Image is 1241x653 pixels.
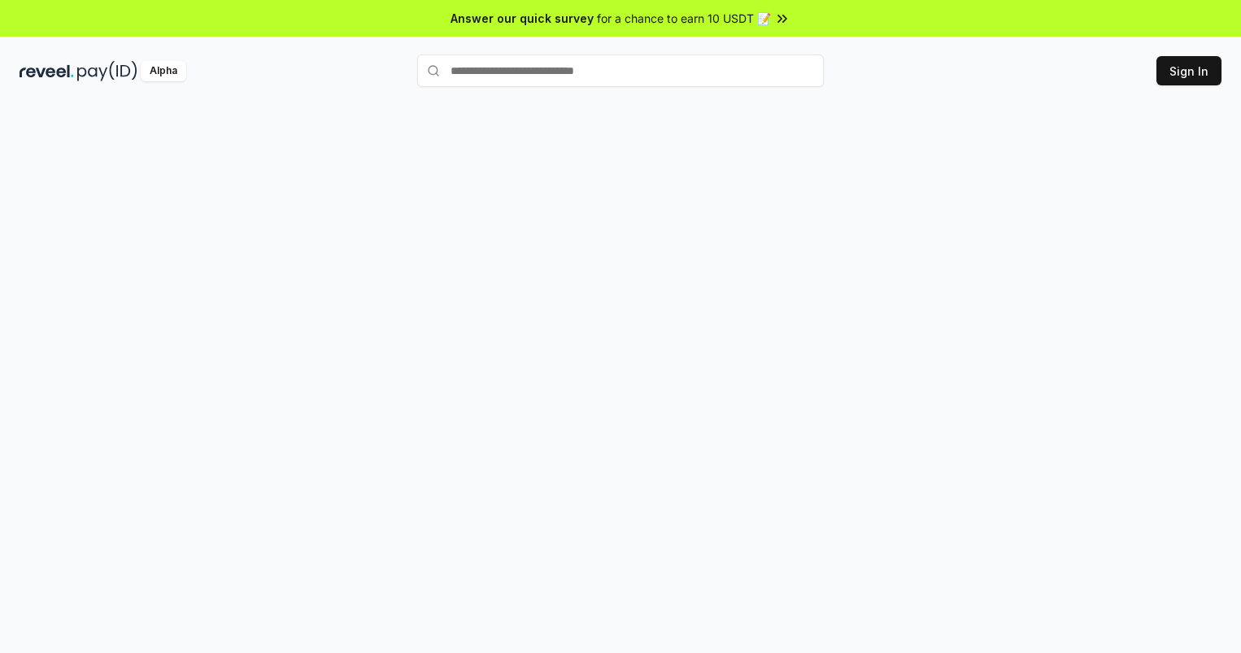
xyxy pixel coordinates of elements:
button: Sign In [1156,56,1221,85]
img: reveel_dark [20,61,74,81]
img: pay_id [77,61,137,81]
div: Alpha [141,61,186,81]
span: Answer our quick survey [451,10,594,27]
span: for a chance to earn 10 USDT 📝 [597,10,771,27]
